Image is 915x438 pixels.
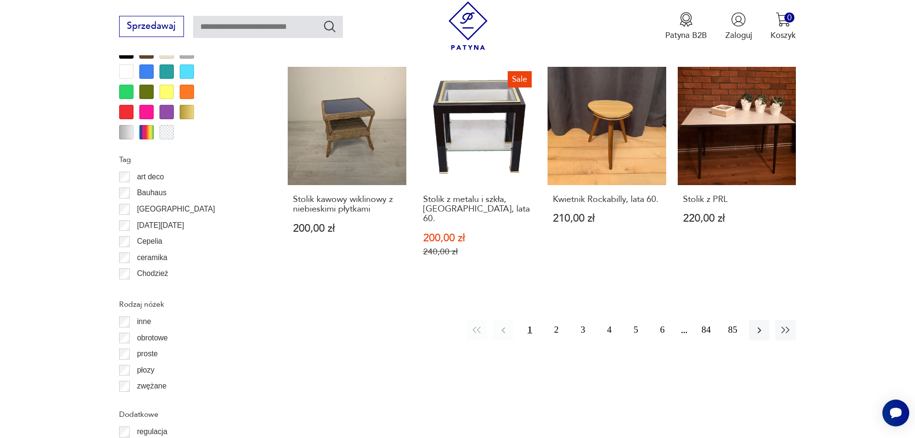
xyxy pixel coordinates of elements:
a: Sprzedawaj [119,23,184,31]
button: Sprzedawaj [119,16,184,37]
p: regulacja [137,425,167,438]
button: Zaloguj [725,12,752,41]
img: Ikona medalu [679,12,694,27]
p: Dodatkowe [119,408,260,421]
h3: Stolik z PRL [683,195,791,204]
a: SaleStolik z metalu i szkła, Włochy, lata 60.Stolik z metalu i szkła, [GEOGRAPHIC_DATA], lata 60.... [418,67,537,279]
p: [DATE][DATE] [137,219,184,232]
button: Szukaj [323,19,337,33]
p: ceramika [137,251,167,264]
p: 200,00 zł [293,224,401,234]
p: Zaloguj [725,30,752,41]
p: art deco [137,171,164,183]
button: 84 [696,320,717,340]
button: 5 [625,320,646,340]
a: Stolik kawowy wiklinowy z niebieskimi płytkamiStolik kawowy wiklinowy z niebieskimi płytkami200,0... [288,67,406,279]
button: 85 [722,320,743,340]
button: 2 [546,320,567,340]
img: Ikonka użytkownika [731,12,746,27]
p: [GEOGRAPHIC_DATA] [137,203,215,215]
p: inne [137,315,151,328]
p: zwężane [137,380,167,392]
p: Bauhaus [137,187,167,199]
p: 220,00 zł [683,213,791,224]
button: 0Koszyk [770,12,796,41]
p: Ćmielów [137,284,166,296]
a: Ikona medaluPatyna B2B [665,12,707,41]
button: 4 [599,320,620,340]
p: Cepelia [137,235,162,248]
p: obrotowe [137,332,168,344]
p: Koszyk [770,30,796,41]
h3: Kwietnik Rockabilly, lata 60. [553,195,661,204]
p: 200,00 zł [423,233,531,243]
a: Stolik z PRLStolik z PRL220,00 zł [678,67,796,279]
p: płozy [137,364,154,376]
p: Chodzież [137,267,168,280]
button: 3 [573,320,593,340]
button: 1 [519,320,540,340]
p: 210,00 zł [553,213,661,224]
p: proste [137,348,158,360]
iframe: Smartsupp widget button [882,400,909,426]
h3: Stolik z metalu i szkła, [GEOGRAPHIC_DATA], lata 60. [423,195,531,224]
img: Patyna - sklep z meblami i dekoracjami vintage [444,1,492,50]
p: Rodzaj nóżek [119,298,260,311]
button: Patyna B2B [665,12,707,41]
p: 240,00 zł [423,247,531,257]
p: Patyna B2B [665,30,707,41]
button: 6 [652,320,672,340]
p: Tag [119,153,260,166]
h3: Stolik kawowy wiklinowy z niebieskimi płytkami [293,195,401,214]
a: Kwietnik Rockabilly, lata 60.Kwietnik Rockabilly, lata 60.210,00 zł [548,67,666,279]
div: 0 [784,13,794,23]
img: Ikona koszyka [776,12,791,27]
